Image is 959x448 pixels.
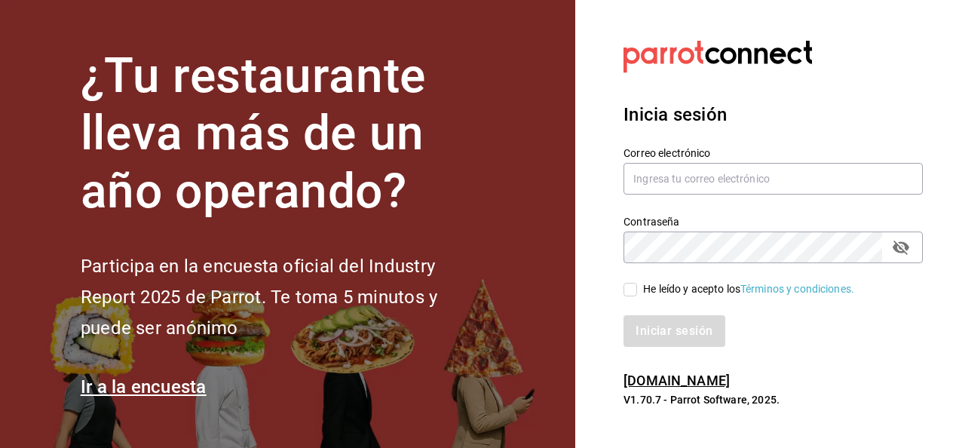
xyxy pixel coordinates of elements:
p: V1.70.7 - Parrot Software, 2025. [624,392,923,407]
a: [DOMAIN_NAME] [624,373,730,388]
label: Contraseña [624,216,923,226]
a: Términos y condiciones. [740,283,854,295]
button: passwordField [888,235,914,260]
h3: Inicia sesión [624,101,923,128]
a: Ir a la encuesta [81,376,207,397]
input: Ingresa tu correo electrónico [624,163,923,195]
div: He leído y acepto los [643,281,854,297]
h1: ¿Tu restaurante lleva más de un año operando? [81,48,488,221]
h2: Participa en la encuesta oficial del Industry Report 2025 de Parrot. Te toma 5 minutos y puede se... [81,251,488,343]
label: Correo electrónico [624,147,923,158]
